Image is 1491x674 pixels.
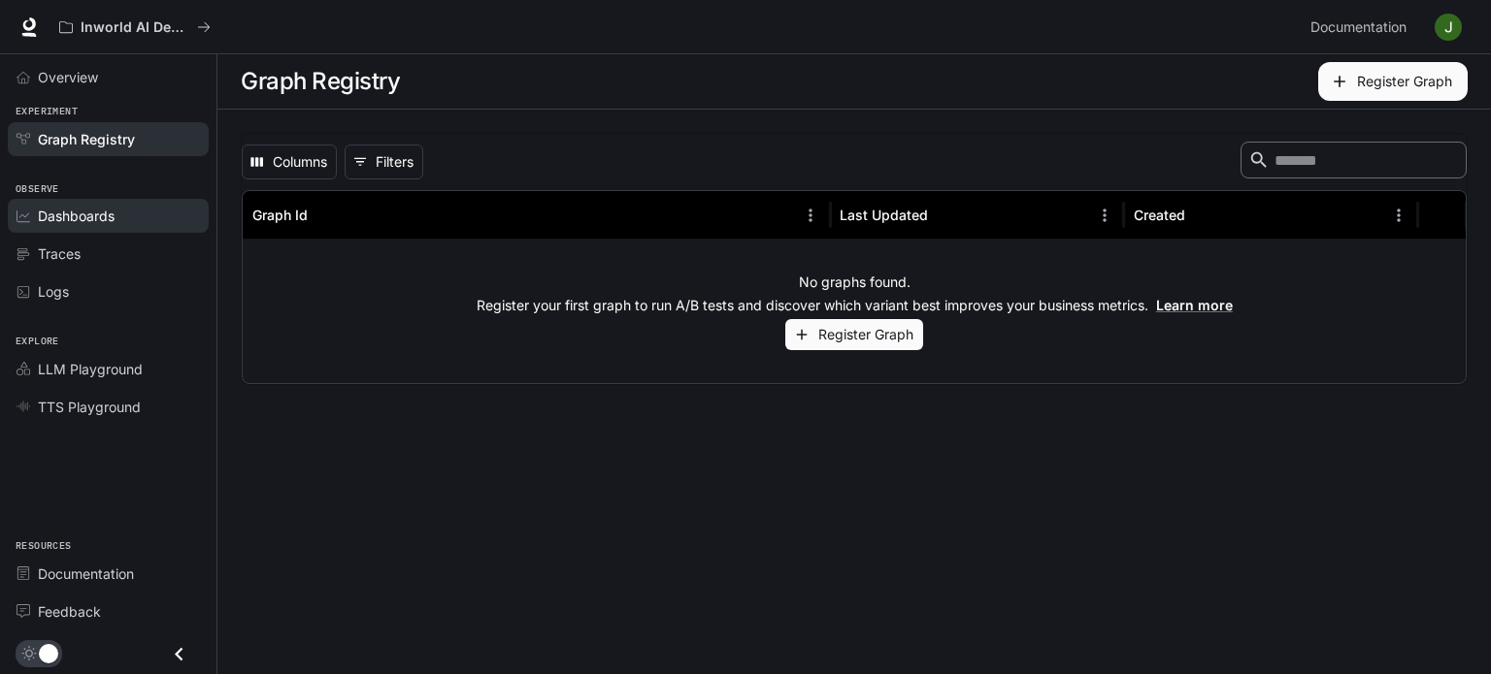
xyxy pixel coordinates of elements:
a: Learn more [1156,297,1233,313]
button: Show filters [345,144,423,179]
a: Feedback [8,594,209,628]
span: Feedback [38,601,101,622]
span: LLM Playground [38,359,143,379]
p: Inworld AI Demos [81,19,189,36]
a: LLM Playground [8,352,209,386]
button: Select columns [242,144,337,179]
button: Sort [310,201,339,230]
img: User avatar [1435,14,1462,41]
a: Documentation [1303,8,1421,47]
div: Search [1241,142,1467,182]
a: Logs [8,274,209,308]
span: Dark mode toggle [39,642,58,663]
div: Last Updated [840,207,928,223]
span: Graph Registry [38,129,135,149]
span: Logs [38,281,69,302]
button: Menu [796,201,825,230]
a: Traces [8,237,209,271]
p: No graphs found. [799,273,911,292]
span: Overview [38,67,98,87]
span: Documentation [38,563,134,584]
a: Graph Registry [8,122,209,156]
div: Created [1134,207,1185,223]
button: All workspaces [50,8,219,47]
h1: Graph Registry [241,62,400,101]
button: Sort [1187,201,1216,230]
span: Dashboards [38,206,115,226]
div: Graph Id [252,207,308,223]
span: Traces [38,243,81,264]
button: Menu [1090,201,1119,230]
a: Dashboards [8,199,209,233]
a: TTS Playground [8,390,209,424]
span: Documentation [1310,16,1407,40]
button: Close drawer [157,634,201,674]
p: Register your first graph to run A/B tests and discover which variant best improves your business... [477,296,1233,315]
button: Menu [1384,201,1413,230]
span: TTS Playground [38,397,141,417]
button: Register Graph [1318,62,1468,101]
a: Documentation [8,557,209,591]
a: Overview [8,60,209,94]
button: Sort [930,201,959,230]
button: User avatar [1429,8,1468,47]
button: Register Graph [785,319,923,351]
